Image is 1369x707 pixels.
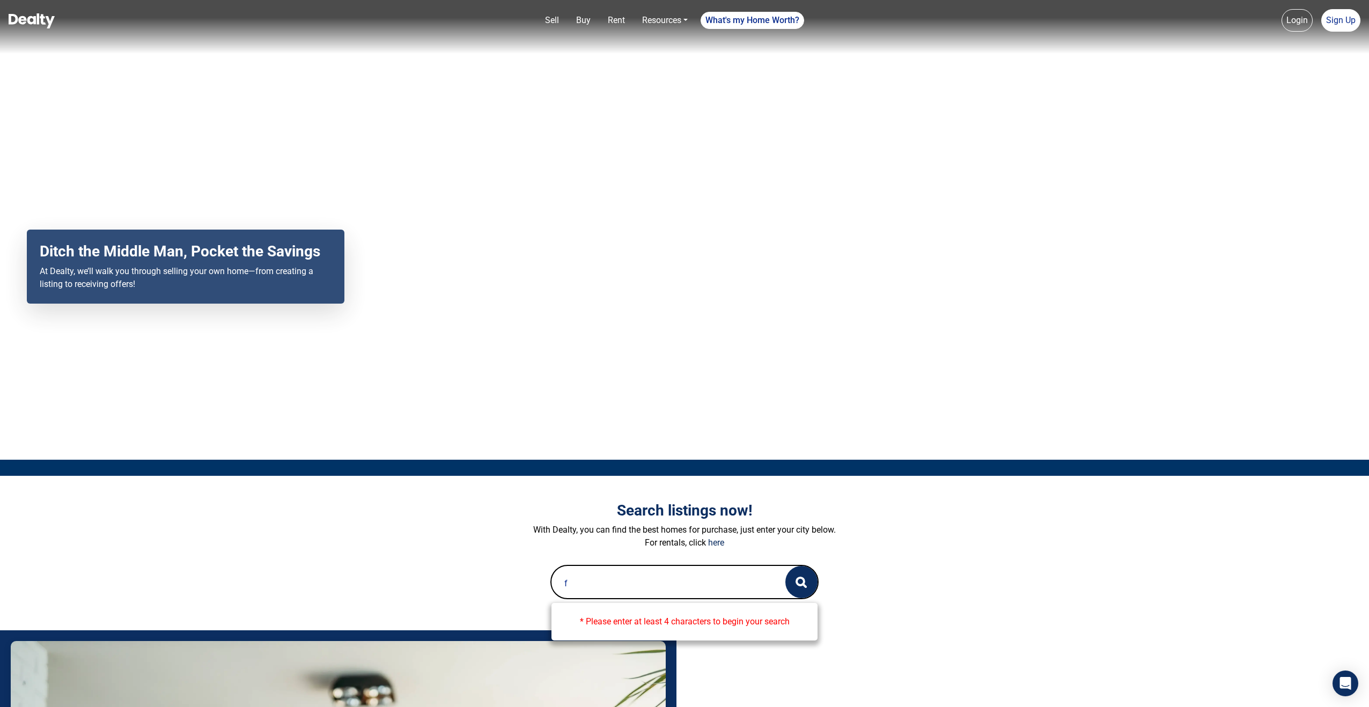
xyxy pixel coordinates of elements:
[9,13,55,28] img: Dealty - Buy, Sell & Rent Homes
[1321,9,1360,32] a: Sign Up
[572,10,595,31] a: Buy
[551,603,818,640] div: * Please enter at least 4 characters to begin your search
[708,537,724,548] a: here
[603,10,629,31] a: Rent
[40,265,332,291] p: At Dealty, we’ll walk you through selling your own home—from creating a listing to receiving offers!
[387,524,982,536] p: With Dealty, you can find the best homes for purchase, just enter your city below.
[701,12,804,29] a: What's my Home Worth?
[5,675,38,707] iframe: BigID CMP Widget
[1333,671,1358,696] div: Open Intercom Messenger
[541,10,563,31] a: Sell
[387,536,982,549] p: For rentals, click
[40,242,332,261] h2: Ditch the Middle Man, Pocket the Savings
[387,502,982,520] h3: Search listings now!
[638,10,692,31] a: Resources
[1282,9,1313,32] a: Login
[551,566,764,600] input: Search by city...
